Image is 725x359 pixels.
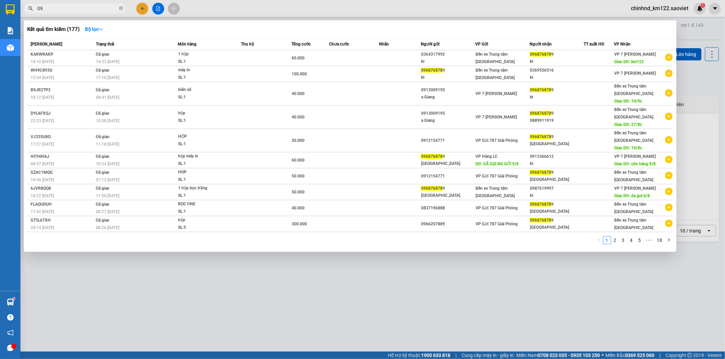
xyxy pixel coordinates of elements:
img: solution-icon [7,27,14,34]
span: 14:33 [DATE] [96,59,119,64]
div: 9 [421,153,475,160]
div: 9 [530,51,584,58]
span: left [597,238,601,242]
span: plus-circle [665,204,673,211]
span: plus-circle [665,113,673,120]
span: VP Gửi [475,42,488,46]
span: Giao DĐ: 27/8c [614,122,642,127]
span: 100.000 [292,72,307,76]
span: plus-circle [665,172,673,179]
div: hộp máy in [178,153,229,160]
div: [GEOGRAPHIC_DATA] [421,160,475,167]
span: VP Hàng LC [476,154,498,159]
div: 6JVR8QQ8 [31,185,94,192]
span: 096876878 [530,170,551,175]
div: a Giang [421,117,475,124]
span: close-circle [119,5,123,12]
span: plus-circle [665,70,673,77]
li: 18 [655,236,665,244]
div: 0837196888 [421,205,475,212]
span: 096876878 [421,154,443,159]
div: BỌC ĐNE [178,201,229,208]
div: [GEOGRAPHIC_DATA] [530,224,584,231]
span: right [667,238,671,242]
span: close-circle [119,6,123,10]
span: VP 7 [PERSON_NAME] [614,186,656,191]
div: 9 [530,201,584,208]
a: 3 [620,237,627,244]
span: Đã giao [96,111,110,116]
span: Bến xe Trung tâm [GEOGRAPHIC_DATA] [476,52,515,64]
span: Đã giao [96,68,110,73]
div: 0987619997 [530,185,584,192]
span: 096876878 [530,52,551,57]
div: HOP [178,169,229,176]
div: kt [530,58,584,65]
li: 1 [603,236,611,244]
img: warehouse-icon [7,299,14,306]
div: 0913009195 [421,110,475,117]
div: kt [530,160,584,167]
span: Món hàng [178,42,196,46]
span: Nhãn [379,42,389,46]
li: 2 [611,236,619,244]
span: 08:26 [DATE] [96,225,119,230]
span: Đã giao [96,170,110,175]
span: TT xuất HĐ [584,42,605,46]
div: 1 hộp [178,51,229,58]
a: 1 [603,237,611,244]
li: Next 5 Pages [644,236,655,244]
span: 60.000 [292,56,305,60]
span: Tổng cước [291,42,311,46]
div: [GEOGRAPHIC_DATA] [530,140,584,148]
span: 17:42 [DATE] [31,209,54,214]
div: SL: 1 [178,176,229,184]
span: 16:56 [DATE] [31,177,54,182]
span: Bến xe Trung tâm [GEOGRAPHIC_DATA] [614,202,653,214]
span: 096876878 [530,202,551,207]
span: 60.000 [292,158,305,163]
div: [GEOGRAPHIC_DATA] [530,176,584,183]
input: Tìm tên, số ĐT hoặc mã đơn [37,5,118,12]
div: 0913009195 [421,87,475,94]
div: a Giang [421,94,475,101]
div: SL: 1 [178,117,229,125]
span: Bến xe Trung tâm [GEOGRAPHIC_DATA] [614,131,653,143]
span: 096876878 [530,218,551,223]
span: question-circle [7,314,14,321]
a: 18 [655,237,664,244]
span: Giao DĐ: km122 [614,59,644,64]
div: kt [421,74,475,81]
div: FLAQUDUH [31,201,94,208]
div: kt [530,94,584,101]
div: 9 [530,87,584,94]
span: 096876878 [530,111,551,116]
div: SL: 1 [178,58,229,65]
div: DYLAFXQJ [31,110,94,117]
li: 3 [619,236,627,244]
button: Bộ lọcdown [80,24,109,35]
span: Bến xe Trung tâm [GEOGRAPHIC_DATA] [476,68,515,80]
img: warehouse-icon [7,44,14,51]
span: Giao DĐ: 10/9c [614,99,642,103]
div: SL: 1 [178,192,229,200]
span: 22:23 [DATE] [31,118,54,123]
div: GZAC1MQG [31,169,94,176]
span: message [7,345,14,351]
span: VP Gửi 787 Giải Phóng [476,222,518,226]
span: plus-circle [665,188,673,195]
span: plus-circle [665,89,673,97]
span: plus-circle [665,136,673,144]
span: VP 7 [PERSON_NAME] [476,115,517,119]
span: Người nhận [530,42,552,46]
span: 300.000 [292,222,307,226]
span: Giao DĐ: còn hàng 9/8 [614,162,656,166]
span: 20:14 [DATE] [31,225,54,230]
div: 9 [530,169,584,176]
span: plus-circle [665,220,673,227]
div: 0889911919 [530,117,584,124]
div: VJ355U8Q [31,133,94,140]
span: 18:10 [DATE] [31,59,54,64]
span: 096876878 [421,186,443,191]
span: 17:27 [DATE] [31,142,54,147]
